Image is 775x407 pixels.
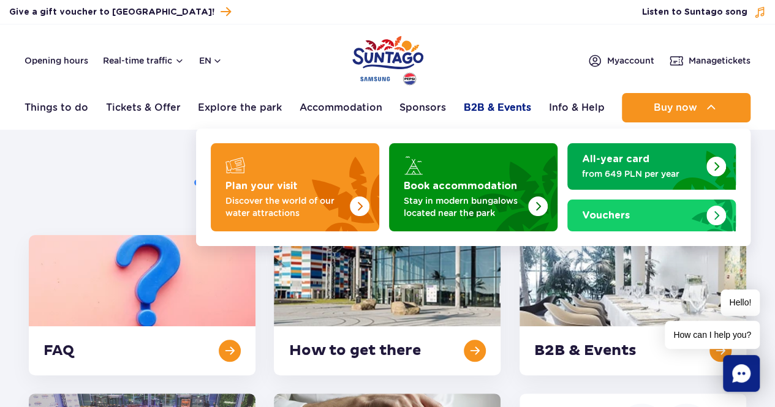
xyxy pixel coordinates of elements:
a: Give a gift voucher to [GEOGRAPHIC_DATA]! [9,4,231,20]
button: Real-time traffic [103,56,184,65]
a: Park of Poland [352,31,423,87]
a: Tickets & Offer [106,93,181,122]
span: Hello! [720,289,760,316]
a: Plan your visit [211,143,379,231]
a: Accommodation [300,93,382,122]
a: Myaccount [588,53,654,68]
span: Give a gift voucher to [GEOGRAPHIC_DATA]! [9,6,214,18]
strong: Plan your visit [225,181,298,191]
a: Info & Help [548,93,604,122]
strong: Book accommodation [404,181,517,191]
p: Discover the world of our water attractions [225,195,345,219]
a: Managetickets [669,53,750,68]
button: en [199,54,222,67]
span: Manage tickets [689,54,750,67]
a: Things to do [25,93,88,122]
button: Buy now [622,93,750,122]
button: Listen to Suntago song [642,6,766,18]
a: All-year card [567,143,736,190]
div: Chat [723,355,760,392]
strong: All-year card [582,154,649,164]
span: Listen to Suntago song [642,6,747,18]
a: Sponsors [399,93,446,122]
span: How can I help you? [665,321,760,349]
a: Explore the park [198,93,282,122]
span: My account [607,54,654,67]
a: Vouchers [567,200,736,231]
a: Opening hours [25,54,88,67]
p: from 649 PLN per year [582,168,701,180]
a: Book accommodation [389,143,558,231]
h1: Park information and help [29,166,746,198]
a: B2B & Events [464,93,531,122]
strong: Vouchers [582,211,630,220]
span: Buy now [653,102,697,113]
p: Stay in modern bungalows located near the park [404,195,523,219]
